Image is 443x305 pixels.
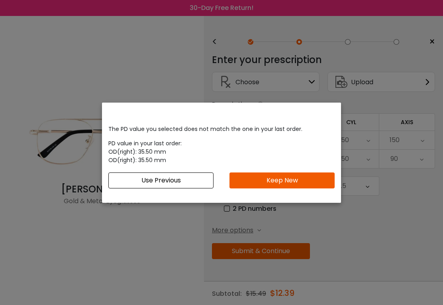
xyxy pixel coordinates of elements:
[108,156,335,164] div: OD(right): 35.50 mm
[108,148,335,156] div: OD(right): 35.50 mm
[108,139,335,148] div: PD value in your last order:
[229,172,335,188] button: Keep New
[108,125,335,164] div: The PD value you selected does not match the one in your last order.
[108,172,214,188] button: Use Previous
